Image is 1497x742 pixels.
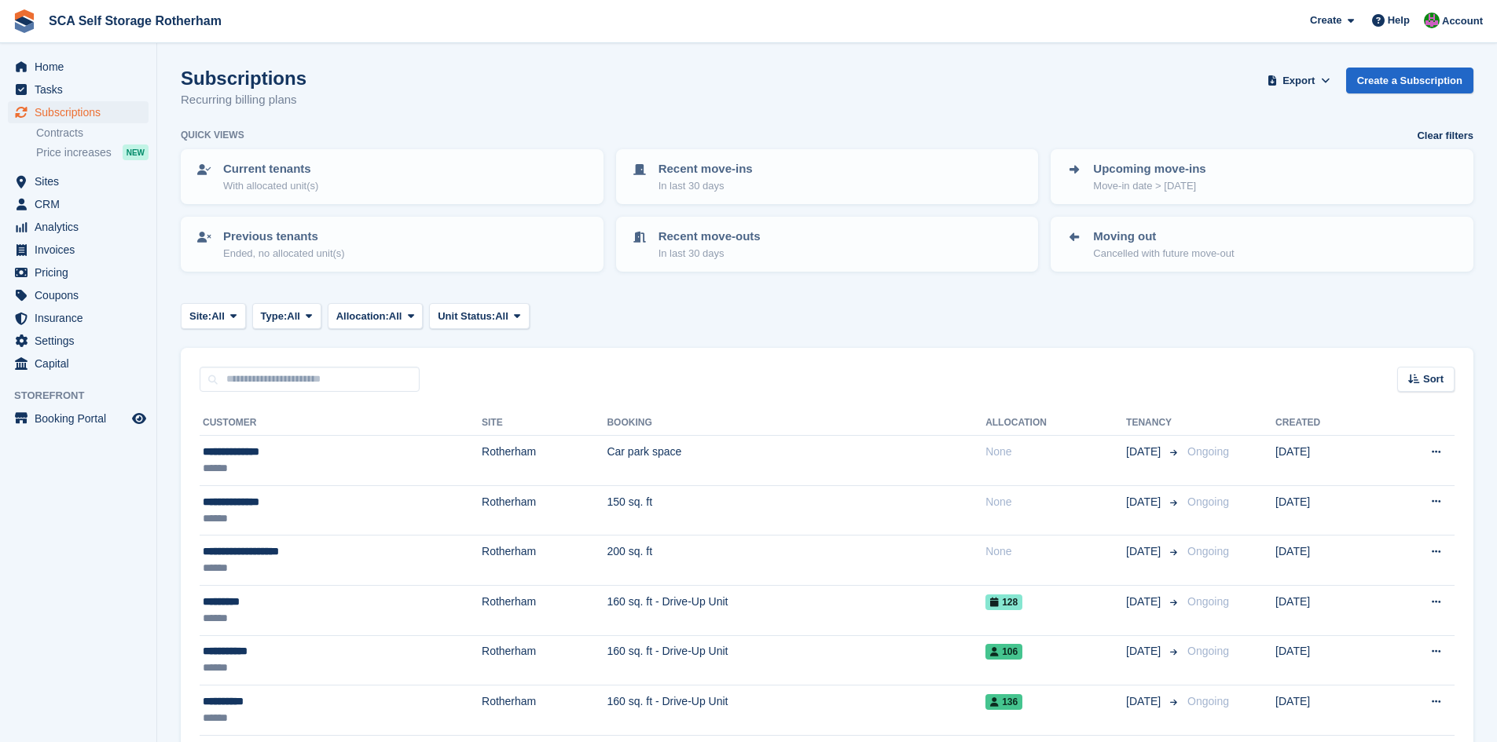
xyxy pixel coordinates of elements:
[1275,685,1378,736] td: [DATE]
[1126,411,1181,436] th: Tenancy
[8,330,149,352] a: menu
[1275,411,1378,436] th: Created
[35,284,129,306] span: Coupons
[607,436,985,486] td: Car park space
[659,160,753,178] p: Recent move-ins
[985,644,1022,660] span: 106
[181,128,244,142] h6: Quick views
[429,303,529,329] button: Unit Status: All
[1424,13,1440,28] img: Sarah Race
[1388,13,1410,28] span: Help
[8,56,149,78] a: menu
[1093,160,1205,178] p: Upcoming move-ins
[985,411,1126,436] th: Allocation
[35,408,129,429] span: Booking Portal
[1187,495,1229,508] span: Ongoing
[1126,494,1164,510] span: [DATE]
[35,56,129,78] span: Home
[35,261,129,283] span: Pricing
[659,228,761,246] p: Recent move-outs
[211,309,225,324] span: All
[42,8,228,34] a: SCA Self Storage Rotherham
[659,178,753,194] p: In last 30 days
[1275,635,1378,685] td: [DATE]
[1126,643,1164,660] span: [DATE]
[607,485,985,535] td: 150 sq. ft
[200,411,482,436] th: Customer
[130,409,149,428] a: Preview store
[8,261,149,283] a: menu
[8,239,149,261] a: menu
[1423,371,1444,387] span: Sort
[495,309,508,324] span: All
[607,411,985,436] th: Booking
[13,9,36,33] img: stora-icon-8386f47178a22dfd0bd8f6a31ec36ba5ce8667c1dd55bd0f319d3a0aa187defe.svg
[1187,695,1229,707] span: Ongoing
[1442,13,1483,29] span: Account
[1126,444,1164,460] span: [DATE]
[1346,68,1473,93] a: Create a Subscription
[482,436,607,486] td: Rotherham
[123,144,149,160] div: NEW
[36,126,149,141] a: Contracts
[607,635,985,685] td: 160 sq. ft - Drive-Up Unit
[35,101,129,123] span: Subscriptions
[985,543,1126,560] div: None
[182,151,602,203] a: Current tenants With allocated unit(s)
[482,535,607,586] td: Rotherham
[181,303,246,329] button: Site: All
[1187,445,1229,458] span: Ongoing
[482,635,607,685] td: Rotherham
[189,309,211,324] span: Site:
[8,284,149,306] a: menu
[1282,73,1315,89] span: Export
[1187,595,1229,608] span: Ongoing
[1126,543,1164,560] span: [DATE]
[985,694,1022,710] span: 136
[35,307,129,329] span: Insurance
[618,151,1037,203] a: Recent move-ins In last 30 days
[482,485,607,535] td: Rotherham
[8,193,149,215] a: menu
[36,145,112,160] span: Price increases
[1052,218,1472,270] a: Moving out Cancelled with future move-out
[181,91,306,109] p: Recurring billing plans
[482,685,607,736] td: Rotherham
[36,144,149,161] a: Price increases NEW
[1264,68,1334,93] button: Export
[35,330,129,352] span: Settings
[1126,693,1164,710] span: [DATE]
[1275,535,1378,586] td: [DATE]
[328,303,424,329] button: Allocation: All
[607,685,985,736] td: 160 sq. ft - Drive-Up Unit
[35,170,129,192] span: Sites
[35,193,129,215] span: CRM
[8,170,149,192] a: menu
[985,594,1022,610] span: 128
[482,585,607,635] td: Rotherham
[336,309,389,324] span: Allocation:
[607,535,985,586] td: 200 sq. ft
[35,353,129,375] span: Capital
[8,408,149,429] a: menu
[985,494,1126,510] div: None
[1187,545,1229,557] span: Ongoing
[8,307,149,329] a: menu
[223,160,318,178] p: Current tenants
[1275,585,1378,635] td: [DATE]
[1275,436,1378,486] td: [DATE]
[223,178,318,194] p: With allocated unit(s)
[223,246,345,261] p: Ended, no allocated unit(s)
[985,444,1126,460] div: None
[618,218,1037,270] a: Recent move-outs In last 30 days
[8,101,149,123] a: menu
[8,79,149,101] a: menu
[287,309,300,324] span: All
[223,228,345,246] p: Previous tenants
[438,309,495,324] span: Unit Status:
[1093,246,1234,261] p: Cancelled with future move-out
[482,411,607,436] th: Site
[1126,594,1164,610] span: [DATE]
[607,585,985,635] td: 160 sq. ft - Drive-Up Unit
[8,216,149,238] a: menu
